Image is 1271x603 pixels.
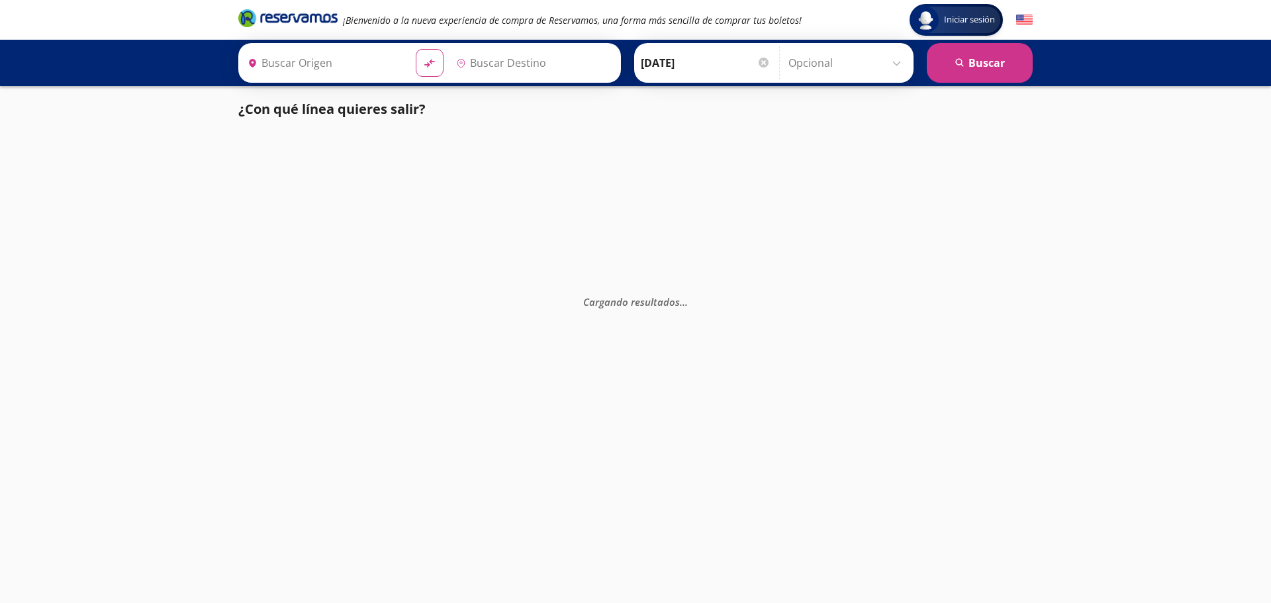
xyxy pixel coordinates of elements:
[1016,12,1033,28] button: English
[939,13,1000,26] span: Iniciar sesión
[238,8,338,28] i: Brand Logo
[641,46,771,79] input: Elegir Fecha
[683,295,685,308] span: .
[788,46,907,79] input: Opcional
[242,46,405,79] input: Buscar Origen
[451,46,614,79] input: Buscar Destino
[583,295,688,308] em: Cargando resultados
[685,295,688,308] span: .
[680,295,683,308] span: .
[238,99,426,119] p: ¿Con qué línea quieres salir?
[238,8,338,32] a: Brand Logo
[343,14,802,26] em: ¡Bienvenido a la nueva experiencia de compra de Reservamos, una forma más sencilla de comprar tus...
[927,43,1033,83] button: Buscar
